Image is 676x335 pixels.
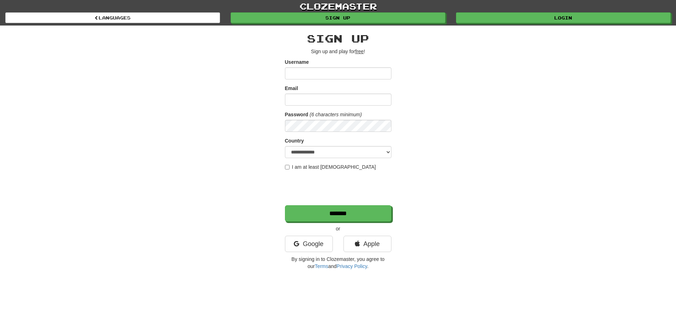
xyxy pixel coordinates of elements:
label: I am at least [DEMOGRAPHIC_DATA] [285,163,376,171]
label: Password [285,111,308,118]
p: Sign up and play for ! [285,48,391,55]
a: Google [285,236,333,252]
u: free [355,49,364,54]
h2: Sign up [285,33,391,44]
p: or [285,225,391,232]
label: Email [285,85,298,92]
em: (6 characters minimum) [310,112,362,117]
label: Username [285,58,309,66]
a: Privacy Policy [336,263,367,269]
a: Terms [315,263,328,269]
a: Login [456,12,671,23]
a: Sign up [231,12,445,23]
p: By signing in to Clozemaster, you agree to our and . [285,256,391,270]
label: Country [285,137,304,144]
iframe: reCAPTCHA [285,174,393,202]
input: I am at least [DEMOGRAPHIC_DATA] [285,165,290,169]
a: Apple [344,236,391,252]
a: Languages [5,12,220,23]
